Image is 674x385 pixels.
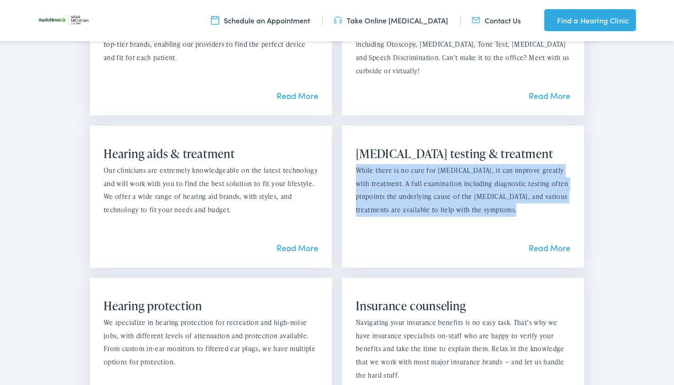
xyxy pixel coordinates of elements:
[356,147,570,161] h2: [MEDICAL_DATA] testing & treatment
[104,316,318,369] p: We specialize in hearing protection for recreation and high-noise jobs, with different levels of ...
[472,15,521,25] a: Contact Us
[276,90,318,101] a: Read More
[276,242,318,253] a: Read More
[356,299,570,313] h2: Insurance counseling
[529,242,570,253] a: Read More
[104,147,318,161] h2: Hearing aids & treatment
[356,316,570,382] p: Navigating your insurance benefits is no easy task. That’s why we have insurance specialists on-s...
[211,15,310,25] a: Schedule an Appointment
[334,15,342,25] img: utility icon
[544,9,636,31] a: Find a Hearing Clinic
[356,164,570,217] p: While there is no cure for [MEDICAL_DATA], it can improve greatly with treatment. A full examinat...
[104,164,318,217] p: Our clinicians are extremely knowledgeable on the latest technology and will work with you to fin...
[529,90,570,101] a: Read More
[472,15,480,25] img: utility icon
[211,15,219,25] img: utility icon
[544,15,552,26] img: utility icon
[334,15,448,25] a: Take Online [MEDICAL_DATA]
[104,299,318,313] h2: Hearing protection
[356,12,570,78] p: When you visit in person for a risk-free evaluation, you’ll receive an in-[MEDICAL_DATA] as well ...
